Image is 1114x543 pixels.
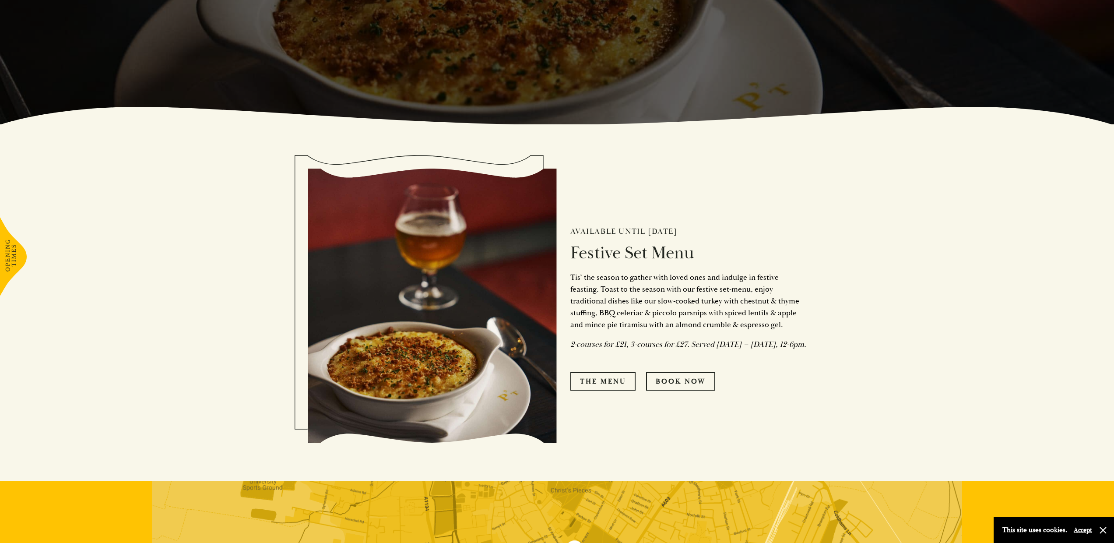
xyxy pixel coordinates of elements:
h2: Festive Set Menu [570,243,807,264]
a: The Menu [570,372,636,391]
p: This site uses cookies. [1002,524,1067,536]
h2: Available until [DATE] [570,227,807,236]
em: 2-courses for £21, 3-courses for £27. Served [DATE] – [DATE], 12-6pm. [570,339,806,349]
button: Close and accept [1099,526,1107,535]
a: Book Now [646,372,715,391]
button: Accept [1074,526,1092,534]
p: Tis’ the season to gather with loved ones and indulge in festive feasting. Toast to the season wi... [570,271,807,331]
